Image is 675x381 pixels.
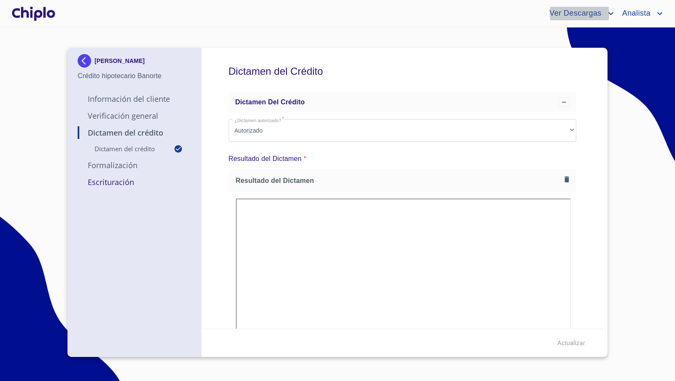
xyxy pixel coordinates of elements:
div: Autorizado [229,119,577,142]
p: Información del Cliente [78,94,191,104]
span: Ver Descargas [543,7,605,20]
button: account of current user [616,7,665,20]
span: Dictamen del crédito [235,98,305,106]
p: Dictamen del Crédito [78,128,191,138]
p: Formalización [78,160,191,170]
div: [PERSON_NAME] [78,54,191,71]
button: account of current user [543,7,616,20]
div: Dictamen del crédito [229,92,577,112]
p: Verificación General [78,111,191,121]
p: Escrituración [78,177,191,187]
p: [PERSON_NAME] [94,57,145,64]
button: Actualizar [554,335,589,351]
h5: Dictamen del Crédito [229,54,577,89]
span: Actualizar [558,338,585,348]
p: Resultado del Dictamen [229,154,302,164]
img: Docupass spot blue [78,54,94,68]
p: Dictamen del crédito [78,144,174,153]
span: Resultado del Dictamen [236,176,561,185]
p: Crédito hipotecario Banorte [78,71,191,81]
span: Analista [616,7,655,20]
